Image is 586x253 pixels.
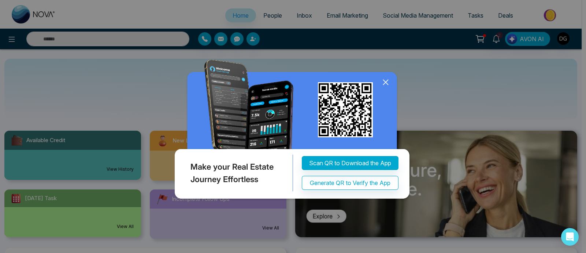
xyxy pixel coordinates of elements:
button: Scan QR to Download the App [302,156,398,170]
div: Make your Real Estate Journey Effortless [173,155,293,191]
img: qr_for_download_app.png [318,82,373,137]
button: Generate QR to Verify the App [302,176,398,190]
div: Open Intercom Messenger [561,228,579,246]
img: QRModal [173,59,413,202]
